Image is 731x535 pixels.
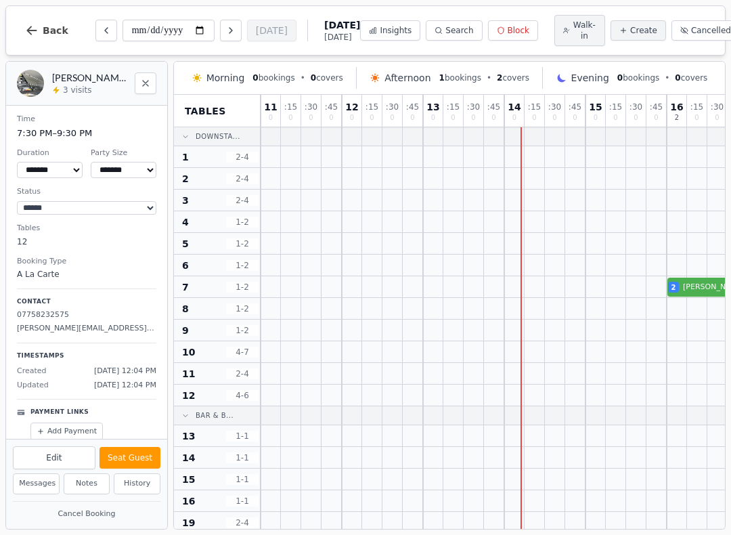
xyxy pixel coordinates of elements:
span: 15 [182,473,195,486]
dd: 7:30 PM – 9:30 PM [17,127,156,140]
button: Previous day [95,20,117,41]
span: 0 [694,114,699,121]
dd: A La Carte [17,268,156,280]
span: covers [675,72,707,83]
span: 1 - 2 [226,260,259,271]
span: : 30 [629,103,642,111]
span: 2 [671,282,676,293]
span: 4 - 7 [226,347,259,358]
span: 0 [573,114,577,121]
span: 1 - 2 [226,303,259,314]
button: Edit [13,446,95,469]
span: 19 [182,516,195,530]
span: 3 [182,194,189,207]
h2: [PERSON_NAME] [PERSON_NAME] [52,71,127,85]
span: 0 [471,114,475,121]
span: Back [43,26,68,35]
span: 0 [491,114,495,121]
button: Seat Guest [99,447,160,469]
span: 2 - 4 [226,368,259,379]
span: 0 [269,114,273,121]
span: 11 [264,102,277,112]
span: 1 - 2 [226,217,259,228]
dd: 12 [17,236,156,248]
p: 07758232575 [17,309,156,321]
span: [DATE] 12:04 PM [94,366,156,377]
span: : 45 [569,103,581,111]
span: 2 - 4 [226,152,259,163]
button: Create [611,20,666,41]
span: 8 [182,302,189,316]
span: 2 [182,172,189,186]
button: Back [14,14,79,47]
span: 13 [182,429,195,443]
button: Next day [220,20,242,41]
span: 0 [329,114,333,121]
span: 0 [252,73,258,83]
span: [DATE] [324,32,360,43]
button: History [114,473,160,494]
span: 1 [439,73,445,83]
span: 0 [654,114,658,121]
span: Cancelled [691,25,731,36]
span: : 30 [386,103,399,111]
span: 1 - 1 [226,496,259,507]
span: 0 [431,114,435,121]
span: 14 [182,451,195,465]
span: bookings [617,72,659,83]
span: 0 [532,114,536,121]
span: 16 [182,494,195,508]
span: 0 [552,114,556,121]
span: : 45 [650,103,663,111]
span: [DATE] 12:04 PM [94,380,156,391]
span: 15 [589,102,602,112]
span: • [487,72,491,83]
span: Tables [185,104,226,118]
button: Notes [64,473,110,494]
span: Downsta... [196,131,240,142]
span: Afternoon [384,71,430,85]
span: covers [497,72,529,83]
span: 16 [670,102,683,112]
span: 0 [288,114,292,121]
p: [PERSON_NAME][EMAIL_ADDRESS][DOMAIN_NAME] [17,323,156,335]
span: 0 [617,73,623,83]
span: 1 - 1 [226,431,259,442]
span: Morning [206,71,245,85]
span: 0 [410,114,414,121]
button: Messages [13,473,60,494]
span: Updated [17,380,49,391]
span: 0 [350,114,354,121]
span: [DATE] [324,18,360,32]
span: 2 - 4 [226,195,259,206]
span: : 30 [305,103,317,111]
button: Cancel Booking [13,506,160,523]
span: • [665,72,669,83]
span: : 15 [447,103,460,111]
span: : 45 [325,103,338,111]
span: 0 [675,73,680,83]
dt: Party Size [91,148,156,159]
span: 1 - 2 [226,325,259,336]
span: : 15 [609,103,622,111]
button: Block [488,20,538,41]
span: 4 [182,215,189,229]
span: : 45 [406,103,419,111]
button: Add Payment [30,423,103,441]
span: 0 [309,114,313,121]
dt: Time [17,114,156,125]
span: 1 - 2 [226,238,259,249]
span: 0 [370,114,374,121]
p: Contact [17,297,156,307]
span: 2 [497,73,502,83]
span: Create [630,25,657,36]
span: 12 [345,102,358,112]
span: : 30 [467,103,480,111]
dt: Status [17,186,156,198]
button: Insights [360,20,420,41]
span: 11 [182,367,195,381]
span: 2 [675,114,679,121]
span: : 15 [690,103,703,111]
span: 6 [182,259,189,272]
dt: Booking Type [17,256,156,267]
